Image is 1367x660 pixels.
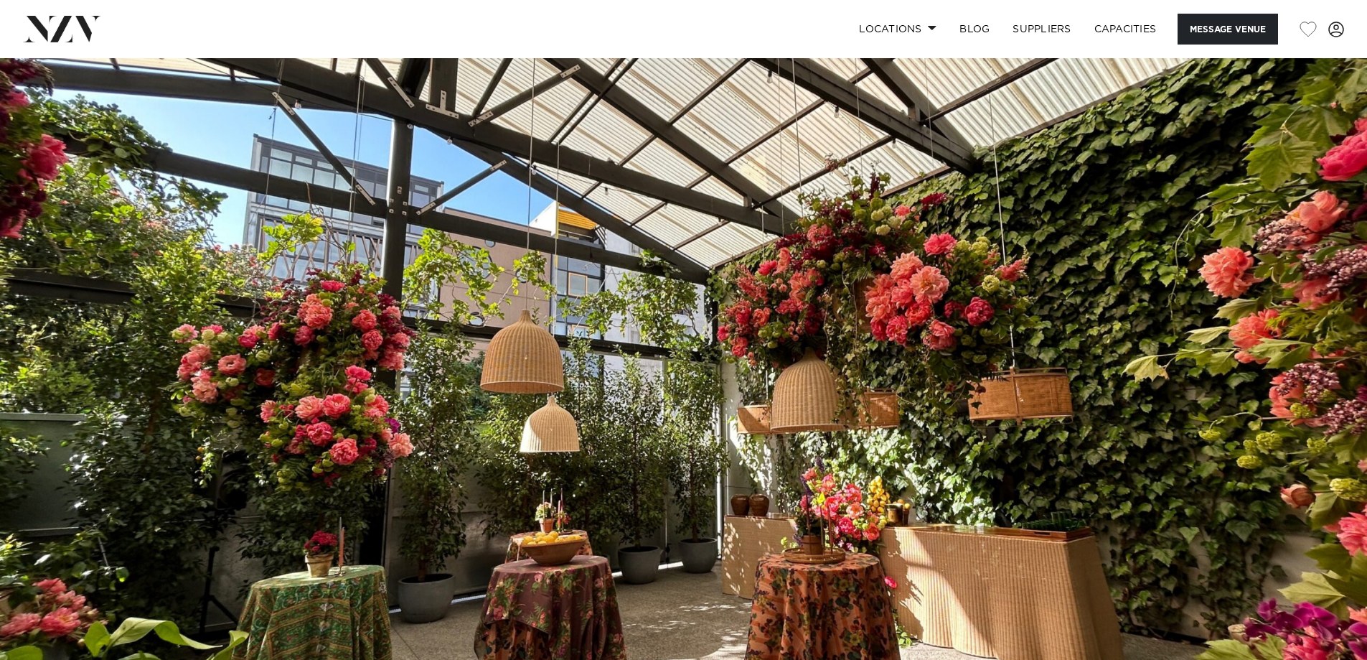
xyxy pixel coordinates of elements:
[1001,14,1082,45] a: SUPPLIERS
[948,14,1001,45] a: BLOG
[847,14,948,45] a: Locations
[1178,14,1278,45] button: Message Venue
[1083,14,1168,45] a: Capacities
[23,16,101,42] img: nzv-logo.png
